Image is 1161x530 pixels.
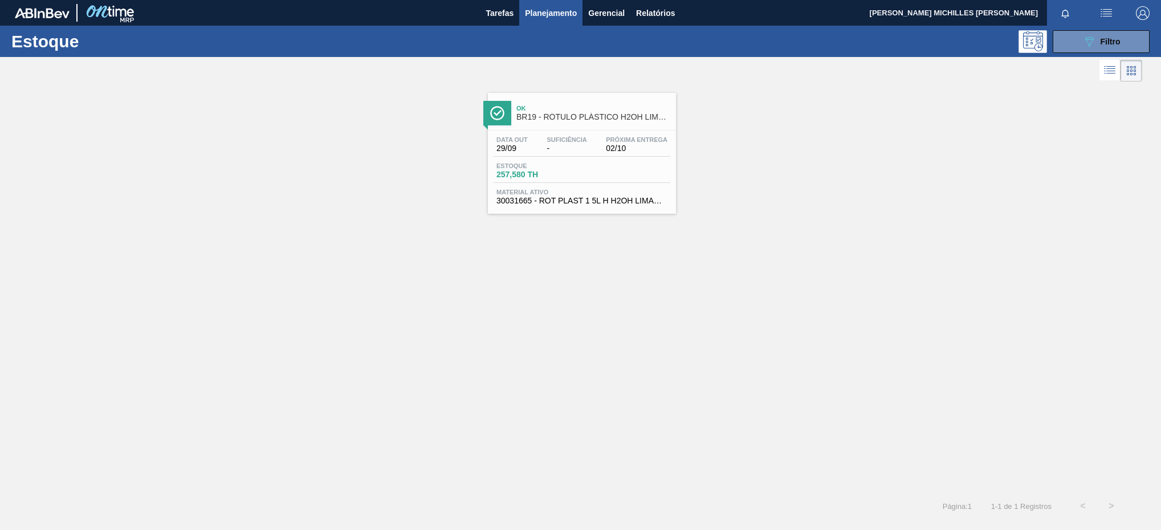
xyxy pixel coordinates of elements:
[1101,37,1121,46] span: Filtro
[1019,30,1047,53] div: Pogramando: nenhum usuário selecionado
[496,162,576,169] span: Estoque
[486,6,514,20] span: Tarefas
[636,6,675,20] span: Relatórios
[606,136,667,143] span: Próxima Entrega
[606,144,667,153] span: 02/10
[1069,492,1097,520] button: <
[1099,60,1121,81] div: Visão em Lista
[516,105,670,112] span: Ok
[1136,6,1150,20] img: Logout
[479,84,682,214] a: ÍconeOkBR19 - RÓTULO PLÁSTICO H2OH LIMAO 1,5L HData out29/09Suficiência-Próxima Entrega02/10Estoq...
[496,197,667,205] span: 30031665 - ROT PLAST 1 5L H H2OH LIMAO IN211
[496,170,576,179] span: 257,580 TH
[11,35,184,48] h1: Estoque
[15,8,70,18] img: TNhmsLtSVTkK8tSr43FrP2fwEKptu5GPRR3wAAAABJRU5ErkJggg==
[1099,6,1113,20] img: userActions
[989,502,1052,511] span: 1 - 1 de 1 Registros
[490,106,504,120] img: Ícone
[1121,60,1142,81] div: Visão em Cards
[496,189,667,195] span: Material ativo
[516,113,670,121] span: BR19 - RÓTULO PLÁSTICO H2OH LIMAO 1,5L H
[943,502,972,511] span: Página : 1
[525,6,577,20] span: Planejamento
[588,6,625,20] span: Gerencial
[547,136,586,143] span: Suficiência
[496,136,528,143] span: Data out
[547,144,586,153] span: -
[496,144,528,153] span: 29/09
[1097,492,1126,520] button: >
[1053,30,1150,53] button: Filtro
[1047,5,1083,21] button: Notificações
